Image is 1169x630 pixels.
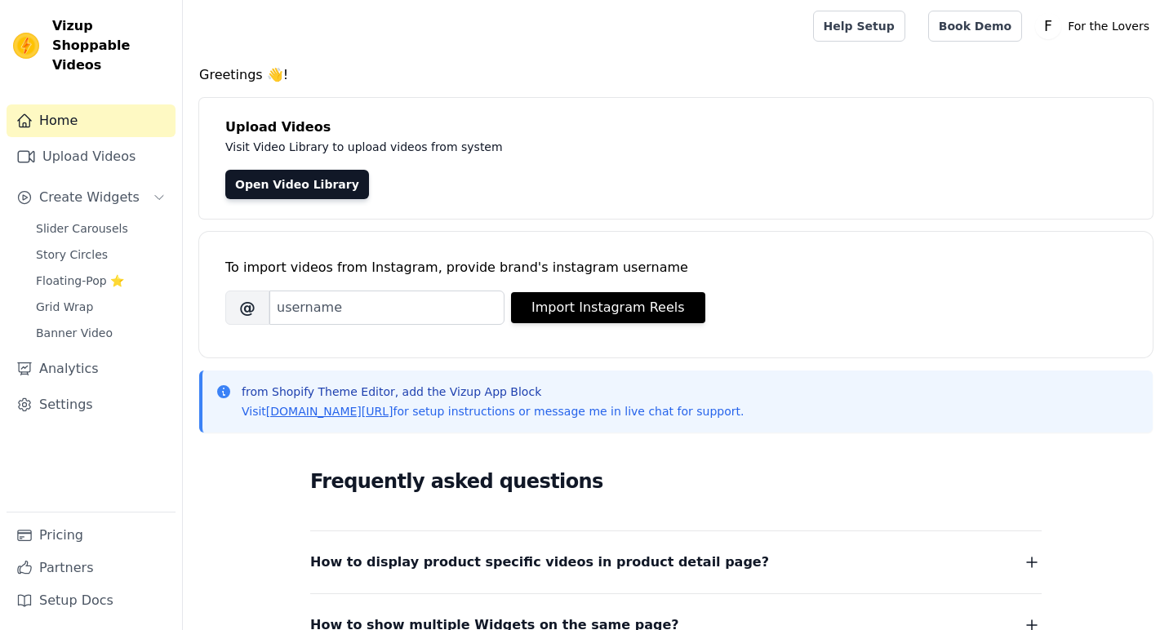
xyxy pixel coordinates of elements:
a: Setup Docs [7,584,176,617]
a: Upload Videos [7,140,176,173]
a: Banner Video [26,322,176,344]
input: username [269,291,504,325]
span: Grid Wrap [36,299,93,315]
a: Grid Wrap [26,295,176,318]
button: How to display product specific videos in product detail page? [310,551,1042,574]
span: How to display product specific videos in product detail page? [310,551,769,574]
span: Vizup Shoppable Videos [52,16,169,75]
button: Create Widgets [7,181,176,214]
h4: Greetings 👋! [199,65,1153,85]
a: Home [7,104,176,137]
span: Create Widgets [39,188,140,207]
a: Help Setup [813,11,905,42]
h4: Upload Videos [225,118,1127,137]
p: from Shopify Theme Editor, add the Vizup App Block [242,384,744,400]
p: Visit for setup instructions or message me in live chat for support. [242,403,744,419]
a: Book Demo [928,11,1022,42]
span: Floating-Pop ⭐ [36,273,124,289]
a: Open Video Library [225,170,369,199]
a: Settings [7,388,176,421]
button: F For the Lovers [1035,11,1156,41]
span: @ [225,291,269,325]
a: Pricing [7,519,176,552]
div: To import videos from Instagram, provide brand's instagram username [225,258,1127,277]
span: Story Circles [36,246,108,263]
button: Import Instagram Reels [511,292,705,323]
a: Floating-Pop ⭐ [26,269,176,292]
a: Slider Carousels [26,217,176,240]
h2: Frequently asked questions [310,465,1042,498]
p: For the Lovers [1061,11,1156,41]
p: Visit Video Library to upload videos from system [225,137,957,157]
a: Partners [7,552,176,584]
span: Banner Video [36,325,113,341]
span: Slider Carousels [36,220,128,237]
text: F [1044,18,1052,34]
a: Analytics [7,353,176,385]
a: [DOMAIN_NAME][URL] [266,405,393,418]
img: Vizup [13,33,39,59]
a: Story Circles [26,243,176,266]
